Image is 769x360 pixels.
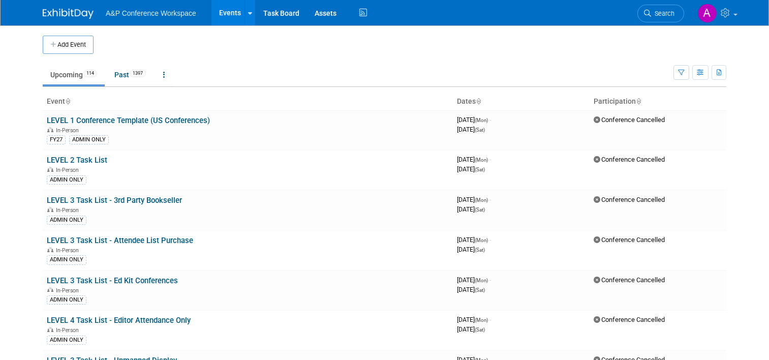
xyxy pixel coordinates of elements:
th: Participation [590,93,726,110]
div: FY27 [47,135,66,144]
span: (Sat) [475,167,485,172]
img: In-Person Event [47,287,53,292]
span: - [489,276,491,284]
a: Past1397 [107,65,153,84]
span: (Mon) [475,317,488,323]
img: In-Person Event [47,167,53,172]
span: [DATE] [457,325,485,333]
a: LEVEL 3 Task List - 3rd Party Bookseller [47,196,182,205]
span: In-Person [56,327,82,334]
span: - [489,196,491,203]
span: (Sat) [475,247,485,253]
a: LEVEL 3 Task List - Ed Kit Conferences [47,276,178,285]
span: Conference Cancelled [594,196,665,203]
span: [DATE] [457,286,485,293]
span: (Mon) [475,197,488,203]
a: Search [637,5,684,22]
span: [DATE] [457,165,485,173]
img: Anna Roberts [697,4,717,23]
th: Event [43,93,453,110]
span: [DATE] [457,276,491,284]
a: LEVEL 1 Conference Template (US Conferences) [47,116,210,125]
span: (Mon) [475,157,488,163]
span: Conference Cancelled [594,276,665,284]
span: - [489,316,491,323]
img: In-Person Event [47,127,53,132]
span: (Sat) [475,207,485,213]
span: [DATE] [457,316,491,323]
span: - [489,116,491,124]
span: [DATE] [457,116,491,124]
a: Sort by Event Name [65,97,70,105]
span: In-Person [56,127,82,134]
span: 1397 [130,70,146,77]
a: Sort by Participation Type [636,97,641,105]
div: ADMIN ONLY [69,135,109,144]
span: [DATE] [457,126,485,133]
span: Conference Cancelled [594,156,665,163]
span: In-Person [56,287,82,294]
span: (Mon) [475,237,488,243]
span: Conference Cancelled [594,116,665,124]
a: LEVEL 3 Task List - Attendee List Purchase [47,236,193,245]
div: ADMIN ONLY [47,216,86,225]
img: In-Person Event [47,327,53,332]
div: ADMIN ONLY [47,175,86,185]
div: ADMIN ONLY [47,255,86,264]
span: [DATE] [457,236,491,244]
span: - [489,236,491,244]
span: 114 [83,70,97,77]
button: Add Event [43,36,94,54]
span: - [489,156,491,163]
span: [DATE] [457,246,485,253]
span: (Mon) [475,278,488,283]
span: In-Person [56,247,82,254]
span: A&P Conference Workspace [106,9,196,17]
span: In-Person [56,207,82,214]
span: (Sat) [475,327,485,333]
a: LEVEL 4 Task List - Editor Attendance Only [47,316,191,325]
img: In-Person Event [47,247,53,252]
span: [DATE] [457,156,491,163]
a: Sort by Start Date [476,97,481,105]
span: Search [651,10,674,17]
img: In-Person Event [47,207,53,212]
th: Dates [453,93,590,110]
img: ExhibitDay [43,9,94,19]
a: LEVEL 2 Task List [47,156,107,165]
span: [DATE] [457,205,485,213]
span: In-Person [56,167,82,173]
span: Conference Cancelled [594,236,665,244]
span: (Mon) [475,117,488,123]
span: (Sat) [475,287,485,293]
span: Conference Cancelled [594,316,665,323]
span: [DATE] [457,196,491,203]
div: ADMIN ONLY [47,295,86,305]
div: ADMIN ONLY [47,336,86,345]
span: (Sat) [475,127,485,133]
a: Upcoming114 [43,65,105,84]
